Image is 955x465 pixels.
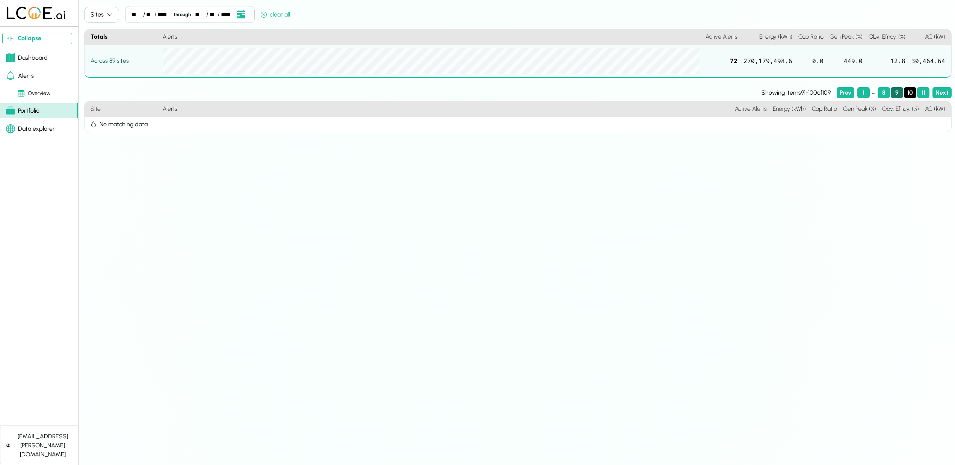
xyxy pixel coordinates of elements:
button: Page 1 [857,87,870,98]
div: 30,464.64 [908,45,951,78]
div: 0.0 [795,45,827,78]
button: Open date picker [234,9,248,20]
div: 12.8 [866,45,908,78]
div: month, [131,10,142,19]
div: / [154,10,157,19]
div: Portfolio [6,106,39,115]
h4: Obv. Efncy. (%) [879,101,922,117]
div: day, [210,10,217,19]
h4: Cap Ratio [809,101,840,117]
h4: Energy (kWh) [740,29,795,45]
div: [EMAIL_ADDRESS][PERSON_NAME][DOMAIN_NAME] [13,432,72,459]
h4: Gen Peak (%) [827,29,866,45]
div: 270,179,498.6 [740,45,795,78]
div: day, [146,10,153,19]
button: Collapse [2,33,72,44]
div: Sites [91,10,104,19]
div: clear all [261,10,290,19]
h4: Alerts [160,29,703,45]
h4: Site [85,101,160,117]
h4: Active Alerts [732,101,770,117]
div: year, [221,10,233,19]
div: 72 [703,45,740,78]
div: Overview [18,89,51,98]
button: Page 10 [904,87,916,98]
button: Next [932,87,952,98]
div: Showing items 91 - 100 of 109 [84,88,831,97]
div: Alerts [6,71,34,80]
h4: Cap Ratio [795,29,827,45]
div: Dashboard [6,53,48,62]
button: Page 11 [917,87,929,98]
h4: Gen Peak (%) [840,101,879,117]
div: Across 89 sites [91,56,157,65]
h4: Obv. Efncy. (%) [866,29,908,45]
h4: Active Alerts [703,29,740,45]
div: No matching data [85,117,922,132]
div: month, [195,10,206,19]
button: Page 8 [878,87,890,98]
button: clear all [258,9,293,23]
h4: Energy (kWh) [770,101,809,117]
h4: Totals [85,29,160,45]
h4: AC (kW) [922,101,951,117]
div: / [218,10,220,19]
button: Page 9 [891,87,903,98]
button: Previous [837,87,854,98]
div: year, [157,10,170,19]
h4: Alerts [160,101,732,117]
div: ... [870,87,877,98]
h4: AC (kW) [908,29,951,45]
div: / [206,10,209,19]
div: / [143,10,145,19]
div: 449.0 [827,45,866,78]
div: through [171,11,194,18]
div: Data explorer [6,124,55,133]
